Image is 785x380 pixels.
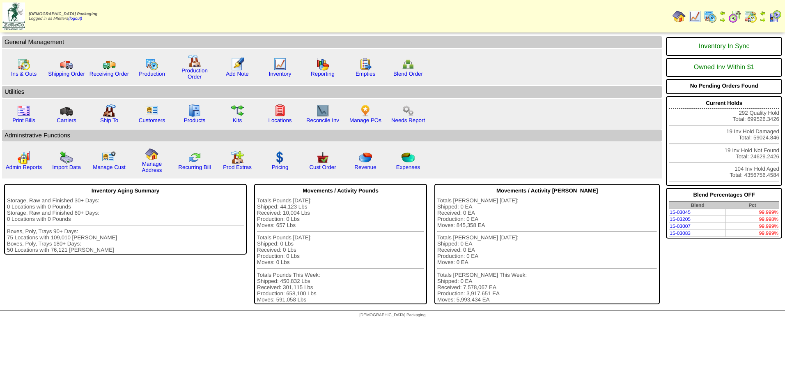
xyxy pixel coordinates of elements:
[316,151,329,164] img: cust_order.png
[393,71,423,77] a: Blend Order
[356,71,375,77] a: Empties
[103,104,116,117] img: factory2.gif
[273,58,287,71] img: line_graph.gif
[2,36,662,48] td: General Management
[688,10,701,23] img: line_graph.gif
[744,10,757,23] img: calendarinout.gif
[666,96,782,186] div: 292 Quality Hold Total: 699526.3426 19 Inv Hold Damaged Total: 59024.846 19 Inv Hold Not Found To...
[2,2,25,30] img: zoroco-logo-small.webp
[349,117,381,123] a: Manage POs
[272,164,289,170] a: Pricing
[402,104,415,117] img: workflow.png
[704,10,717,23] img: calendarprod.gif
[60,151,73,164] img: import.gif
[719,10,726,16] img: arrowleft.gif
[670,223,691,229] a: 15-03007
[268,117,292,123] a: Locations
[670,230,691,236] a: 15-03083
[769,10,782,23] img: calendarcustomer.gif
[139,117,165,123] a: Customers
[726,216,779,223] td: 99.998%
[142,161,162,173] a: Manage Address
[359,313,425,317] span: [DEMOGRAPHIC_DATA] Packaging
[188,54,201,67] img: factory.gif
[178,164,211,170] a: Recurring Bill
[60,104,73,117] img: truck3.gif
[359,58,372,71] img: workorder.gif
[139,71,165,77] a: Production
[669,98,779,109] div: Current Holds
[231,104,244,117] img: workflow.gif
[359,151,372,164] img: pie_chart.png
[669,190,779,200] div: Blend Percentages OFF
[670,209,691,215] a: 15-03045
[402,151,415,164] img: pie_chart2.png
[231,151,244,164] img: prodextras.gif
[402,58,415,71] img: network.png
[17,58,30,71] img: calendarinout.gif
[29,12,97,16] span: [DEMOGRAPHIC_DATA] Packaging
[309,164,336,170] a: Cust Order
[29,12,97,21] span: Logged in as Mfetters
[669,202,726,209] th: Blend
[145,104,158,117] img: customers.gif
[100,117,118,123] a: Ship To
[437,185,657,196] div: Movements / Activity [PERSON_NAME]
[760,16,766,23] img: arrowright.gif
[391,117,425,123] a: Needs Report
[52,164,81,170] a: Import Data
[257,185,424,196] div: Movements / Activity Pounds
[68,16,82,21] a: (logout)
[670,216,691,222] a: 15-03205
[188,151,201,164] img: reconcile.gif
[728,10,741,23] img: calendarblend.gif
[669,81,779,91] div: No Pending Orders Found
[7,197,244,253] div: Storage, Raw and Finished 30+ Days: 0 Locations with 0 Pounds Storage, Raw and Finished 60+ Days:...
[726,230,779,237] td: 99.999%
[673,10,686,23] img: home.gif
[17,104,30,117] img: invoice2.gif
[273,104,287,117] img: locations.gif
[145,148,158,161] img: home.gif
[145,58,158,71] img: calendarprod.gif
[188,104,201,117] img: cabinet.gif
[437,197,657,303] div: Totals [PERSON_NAME] [DATE]: Shipped: 0 EA Received: 0 EA Production: 0 EA Moves: 845,358 EA Tota...
[760,10,766,16] img: arrowleft.gif
[102,151,117,164] img: managecust.png
[359,104,372,117] img: po.png
[311,71,335,77] a: Reporting
[669,60,779,75] div: Owned Inv Within $1
[316,58,329,71] img: graph.gif
[7,185,244,196] div: Inventory Aging Summary
[231,58,244,71] img: orders.gif
[2,86,662,98] td: Utilities
[719,16,726,23] img: arrowright.gif
[316,104,329,117] img: line_graph2.gif
[90,71,129,77] a: Receiving Order
[306,117,339,123] a: Reconcile Inv
[11,71,37,77] a: Ins & Outs
[354,164,376,170] a: Revenue
[726,202,779,209] th: Pct
[6,164,42,170] a: Admin Reports
[57,117,76,123] a: Carriers
[257,197,424,303] div: Totals Pounds [DATE]: Shipped: 44,123 Lbs Received: 10,004 Lbs Production: 0 Lbs Moves: 657 Lbs T...
[726,223,779,230] td: 99.999%
[273,151,287,164] img: dollar.gif
[233,117,242,123] a: Kits
[93,164,125,170] a: Manage Cust
[12,117,35,123] a: Print Bills
[181,67,208,80] a: Production Order
[184,117,206,123] a: Products
[396,164,420,170] a: Expenses
[226,71,249,77] a: Add Note
[726,209,779,216] td: 99.999%
[17,151,30,164] img: graph2.png
[103,58,116,71] img: truck2.gif
[223,164,252,170] a: Prod Extras
[269,71,292,77] a: Inventory
[48,71,85,77] a: Shipping Order
[60,58,73,71] img: truck.gif
[2,130,662,141] td: Adminstrative Functions
[669,39,779,54] div: Inventory In Sync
